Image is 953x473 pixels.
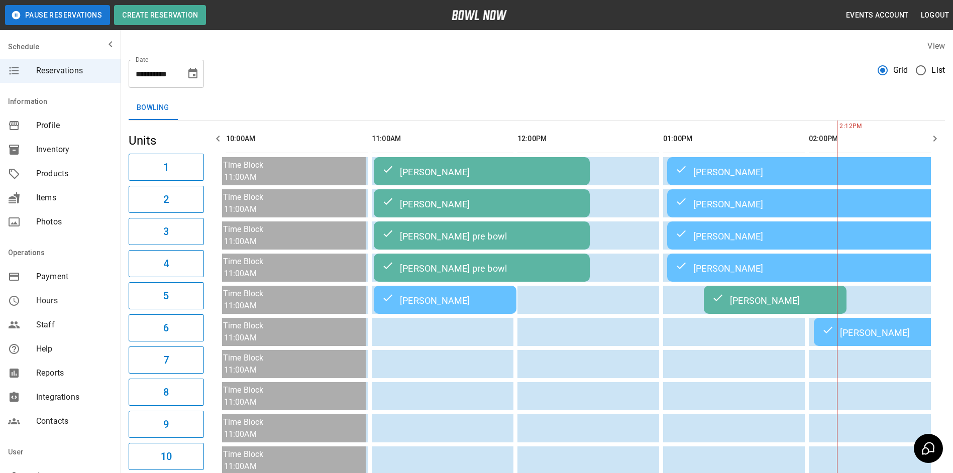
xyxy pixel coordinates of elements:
button: 7 [129,346,204,374]
span: Staff [36,319,113,331]
span: Help [36,343,113,355]
div: [PERSON_NAME] pre bowl [382,229,582,242]
button: 4 [129,250,204,277]
div: [PERSON_NAME] pre bowl [382,262,582,274]
button: Events Account [842,6,913,25]
span: Photos [36,216,113,228]
button: 1 [129,154,204,181]
img: logo [452,10,507,20]
span: Grid [893,64,908,76]
div: [PERSON_NAME] [712,294,838,306]
div: [PERSON_NAME] [675,262,948,274]
button: 2 [129,186,204,213]
h6: 4 [163,256,169,272]
div: [PERSON_NAME] [382,294,508,306]
th: 12:00PM [517,125,659,153]
button: Bowling [129,96,177,120]
h6: 10 [161,448,172,464]
div: inventory tabs [129,96,945,120]
span: Contacts [36,415,113,427]
h6: 6 [163,320,169,336]
button: Create Reservation [114,5,206,25]
div: [PERSON_NAME] [675,197,948,209]
button: 10 [129,443,204,470]
button: Pause Reservations [5,5,110,25]
button: 6 [129,314,204,341]
button: Choose date, selected date is Oct 5, 2025 [183,64,203,84]
h6: 7 [163,352,169,368]
span: Profile [36,120,113,132]
th: 11:00AM [372,125,513,153]
span: Products [36,168,113,180]
span: Integrations [36,391,113,403]
h6: 8 [163,384,169,400]
h6: 3 [163,223,169,240]
h6: 1 [163,159,169,175]
span: Reports [36,367,113,379]
span: Inventory [36,144,113,156]
div: [PERSON_NAME] [382,197,582,209]
span: List [931,64,945,76]
span: 2:12PM [837,122,839,132]
th: 10:00AM [226,125,368,153]
button: Logout [917,6,953,25]
span: Payment [36,271,113,283]
h6: 2 [163,191,169,207]
label: View [927,41,945,51]
div: [PERSON_NAME] [382,165,582,177]
span: Hours [36,295,113,307]
button: 3 [129,218,204,245]
div: [PERSON_NAME] [822,326,948,338]
button: 9 [129,411,204,438]
div: [PERSON_NAME] [675,229,948,242]
h6: 9 [163,416,169,432]
div: [PERSON_NAME] [675,165,948,177]
span: Items [36,192,113,204]
span: Reservations [36,65,113,77]
button: 8 [129,379,204,406]
button: 5 [129,282,204,309]
h6: 5 [163,288,169,304]
h5: Units [129,133,204,149]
